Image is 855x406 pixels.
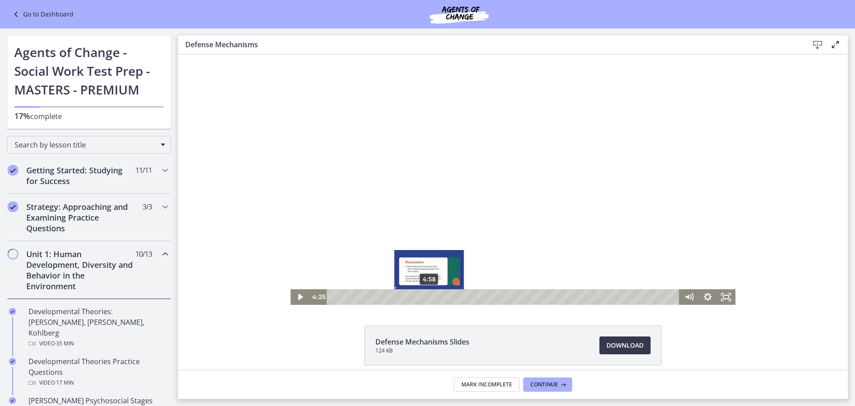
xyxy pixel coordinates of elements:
div: Search by lesson title [7,136,171,154]
span: · 35 min [55,338,74,349]
span: 124 KB [375,347,469,354]
button: Continue [523,377,572,392]
h2: Getting Started: Studying for Success [26,165,135,186]
h3: Defense Mechanisms [185,39,794,50]
span: · 17 min [55,377,74,388]
span: Defense Mechanisms Slides [375,336,469,347]
span: Download [607,340,643,351]
i: Completed [9,397,16,404]
iframe: Video Lesson [178,54,848,305]
span: 17% [14,111,30,121]
button: Mark Incomplete [454,377,520,392]
span: Mark Incomplete [461,381,512,388]
i: Completed [9,358,16,365]
div: Video [28,377,167,388]
button: Show settings menu [520,235,539,250]
div: Developmental Theories: [PERSON_NAME], [PERSON_NAME], Kohlberg [28,306,167,349]
span: 10 / 13 [135,249,152,259]
i: Completed [9,308,16,315]
img: Agents of Change [406,4,513,25]
div: Developmental Theories Practice Questions [28,356,167,388]
i: Completed [8,165,18,176]
h2: Unit 1: Human Development, Diversity and Behavior in the Environment [26,249,135,291]
div: Video [28,338,167,349]
h2: Strategy: Approaching and Examining Practice Questions [26,201,135,234]
a: Go to Dashboard [11,9,73,20]
button: Mute [502,235,521,250]
span: 3 / 3 [142,201,152,212]
h1: Agents of Change - Social Work Test Prep - MASTERS - PREMIUM [14,43,164,99]
i: Completed [8,201,18,212]
a: Download [599,336,651,354]
span: Continue [530,381,558,388]
span: 11 / 11 [135,165,152,176]
p: complete [14,111,164,122]
span: Search by lesson title [15,140,156,150]
button: Fullscreen [539,235,558,250]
